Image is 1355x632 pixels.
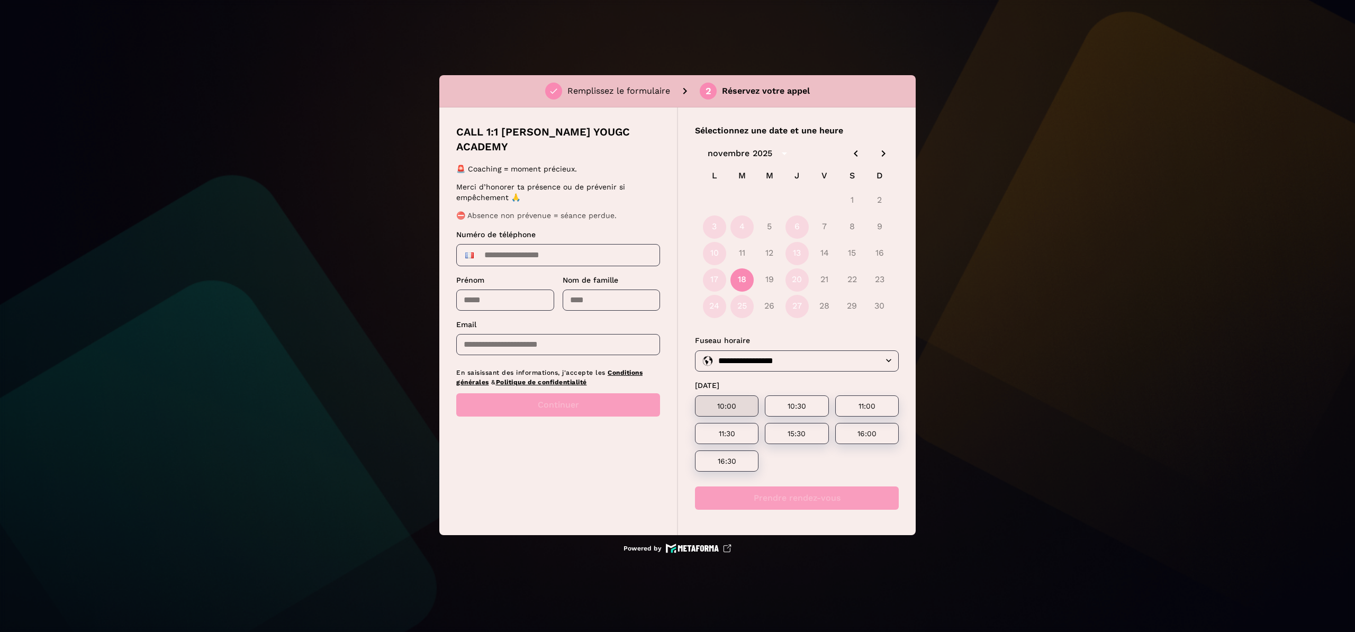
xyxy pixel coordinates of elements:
button: 13 nov. 2025 [785,242,809,265]
span: Email [456,320,476,329]
p: Sélectionnez une date et une heure [695,124,899,137]
span: J [788,166,807,187]
span: Prénom [456,276,484,284]
button: 6 nov. 2025 [785,215,809,239]
p: 10:00 [708,402,746,410]
p: Powered by [624,544,662,553]
button: Open [882,354,895,367]
p: Réservez votre appel [722,85,810,97]
span: D [870,166,889,187]
button: 20 nov. 2025 [785,268,809,292]
button: 27 nov. 2025 [785,295,809,318]
button: 25 nov. 2025 [730,295,754,318]
p: Remplissez le formulaire [567,85,670,97]
button: 10 nov. 2025 [703,242,726,265]
span: M [760,166,779,187]
p: Fuseau horaire [695,335,899,346]
button: calendar view is open, switch to year view [775,145,793,162]
div: 2025 [753,147,772,160]
span: L [705,166,724,187]
p: 10:30 [778,402,816,410]
p: 16:00 [848,429,886,438]
p: En saisissant des informations, j'accepte les [456,368,660,387]
div: France: + 33 [459,247,480,264]
span: Numéro de téléphone [456,230,536,239]
span: & [491,378,496,386]
p: 16:30 [708,457,746,465]
button: 17 nov. 2025 [703,268,726,292]
p: CALL 1:1 [PERSON_NAME] YOUGC ACADEMY [456,124,660,154]
button: 4 nov. 2025 [730,215,754,239]
p: 11:30 [708,429,746,438]
button: 18 nov. 2025 [730,268,754,292]
span: Nom de famille [563,276,618,284]
a: Politique de confidentialité [496,378,587,386]
p: 11:00 [848,402,886,410]
div: novembre [708,147,749,160]
a: Conditions générales [456,369,643,386]
button: 24 nov. 2025 [703,295,726,318]
div: 2 [706,86,711,96]
span: M [733,166,752,187]
button: Next month [874,145,892,162]
button: 3 nov. 2025 [703,215,726,239]
span: S [843,166,862,187]
span: V [815,166,834,187]
p: [DATE] [695,380,899,391]
button: Previous month [847,145,865,162]
p: 🚨 Coaching = moment précieux. [456,164,657,174]
p: 15:30 [778,429,816,438]
p: ⛔ Absence non prévenue = séance perdue. [456,210,657,221]
a: Powered by [624,544,731,553]
p: Merci d’honorer ta présence ou de prévenir si empêchement 🙏 [456,182,657,203]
